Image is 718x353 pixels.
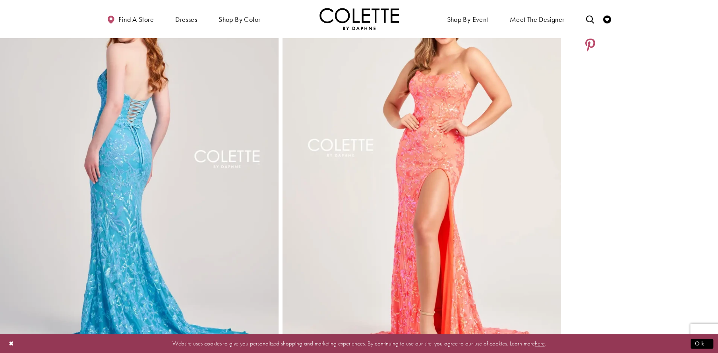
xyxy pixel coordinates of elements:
[601,8,613,30] a: Check Wishlist
[585,38,596,53] a: Share using Pinterest - Opens in new tab
[175,16,197,23] span: Dresses
[508,8,567,30] a: Meet the designer
[105,8,156,30] a: Find a store
[584,8,596,30] a: Toggle search
[535,339,545,347] a: here
[57,338,661,349] p: Website uses cookies to give you personalized shopping and marketing experiences. By continuing t...
[217,8,262,30] span: Shop by color
[447,16,488,23] span: Shop By Event
[691,339,713,349] button: Submit Dialog
[510,16,565,23] span: Meet the designer
[319,8,399,30] img: Colette by Daphne
[219,16,260,23] span: Shop by color
[173,8,199,30] span: Dresses
[319,8,399,30] a: Visit Home Page
[445,8,490,30] span: Shop By Event
[118,16,154,23] span: Find a store
[5,337,18,351] button: Close Dialog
